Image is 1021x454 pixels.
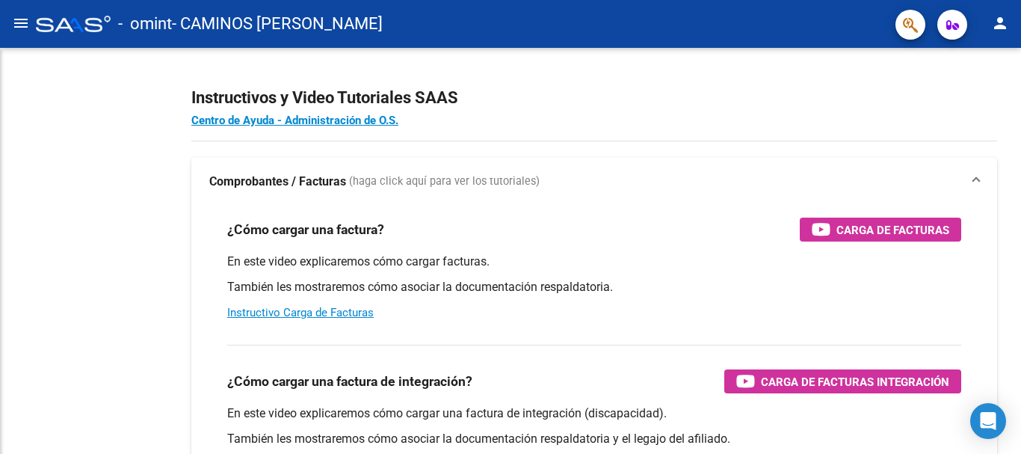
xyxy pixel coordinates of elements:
p: En este video explicaremos cómo cargar facturas. [227,254,961,270]
mat-icon: person [991,14,1009,32]
h3: ¿Cómo cargar una factura? [227,219,384,240]
p: También les mostraremos cómo asociar la documentación respaldatoria. [227,279,961,295]
span: - omint [118,7,172,40]
a: Centro de Ayuda - Administración de O.S. [191,114,398,127]
span: - CAMINOS [PERSON_NAME] [172,7,383,40]
div: Open Intercom Messenger [970,403,1006,439]
h2: Instructivos y Video Tutoriales SAAS [191,84,997,112]
button: Carga de Facturas Integración [724,369,961,393]
mat-expansion-panel-header: Comprobantes / Facturas (haga click aquí para ver los tutoriales) [191,158,997,206]
a: Instructivo Carga de Facturas [227,306,374,319]
h3: ¿Cómo cargar una factura de integración? [227,371,472,392]
span: Carga de Facturas [836,221,949,239]
span: Carga de Facturas Integración [761,372,949,391]
strong: Comprobantes / Facturas [209,174,346,190]
p: También les mostraremos cómo asociar la documentación respaldatoria y el legajo del afiliado. [227,431,961,447]
p: En este video explicaremos cómo cargar una factura de integración (discapacidad). [227,405,961,422]
mat-icon: menu [12,14,30,32]
button: Carga de Facturas [800,218,961,242]
span: (haga click aquí para ver los tutoriales) [349,174,540,190]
